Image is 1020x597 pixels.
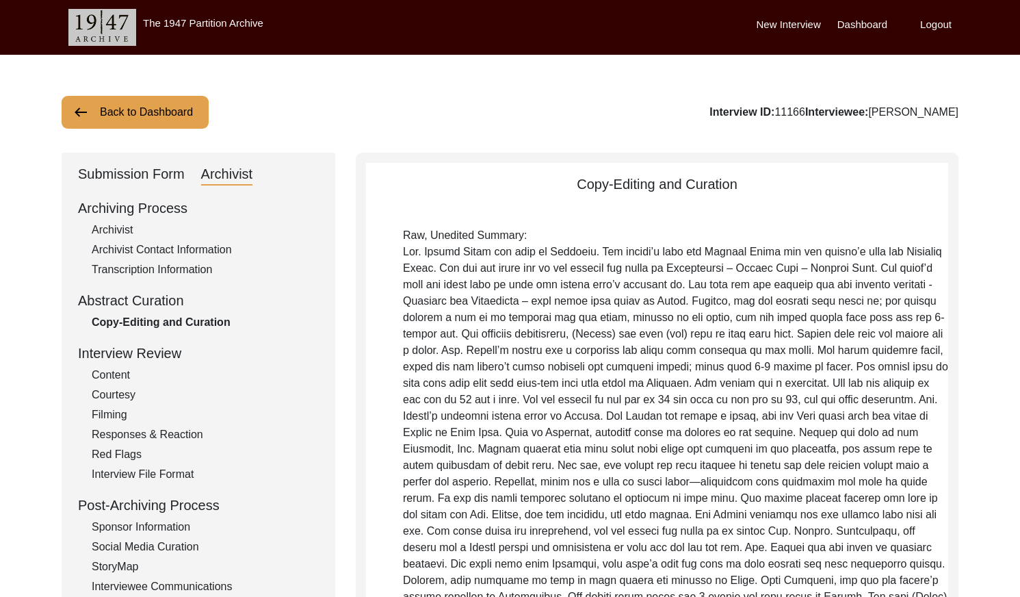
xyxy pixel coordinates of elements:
label: Logout [920,17,952,33]
div: Interview Review [78,343,319,364]
b: Interview ID: [709,106,774,118]
b: Interviewee: [805,106,868,118]
div: Social Media Curation [92,539,319,555]
div: Interviewee Communications [92,579,319,595]
div: Archivist [92,222,319,238]
div: StoryMap [92,559,319,575]
div: Sponsor Information [92,519,319,535]
div: Copy-Editing and Curation [92,314,319,331]
div: 11166 [PERSON_NAME] [709,104,958,120]
div: Interview File Format [92,466,319,483]
label: The 1947 Partition Archive [143,17,263,29]
div: Abstract Curation [78,290,319,311]
div: Submission Form [78,164,185,186]
div: Courtesy [92,387,319,403]
div: Responses & Reaction [92,427,319,443]
label: New Interview [757,17,821,33]
img: header-logo.png [68,9,136,46]
div: Red Flags [92,446,319,463]
div: Post-Archiving Process [78,495,319,516]
div: Copy-Editing and Curation [366,174,948,194]
img: arrow-left.png [73,104,89,120]
div: Archiving Process [78,198,319,218]
div: Transcription Information [92,262,319,278]
button: Back to Dashboard [62,96,209,129]
div: Content [92,367,319,383]
label: Dashboard [837,17,887,33]
div: Filming [92,407,319,423]
div: Archivist Contact Information [92,242,319,258]
div: Archivist [201,164,253,186]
